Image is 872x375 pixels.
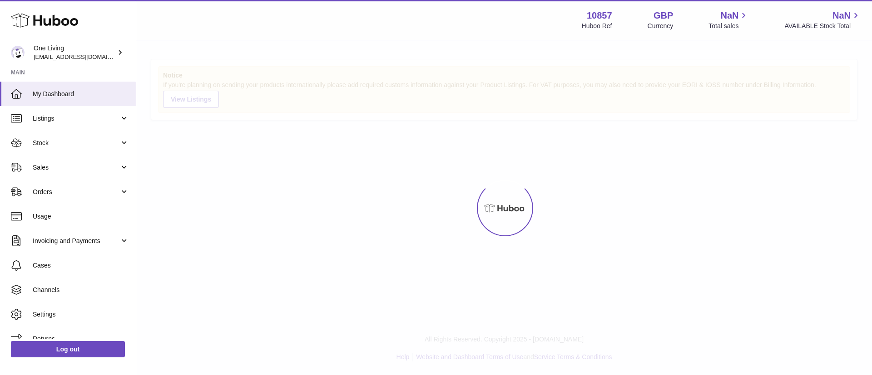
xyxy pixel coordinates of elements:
[654,10,673,22] strong: GBP
[33,310,129,319] span: Settings
[33,237,119,245] span: Invoicing and Payments
[34,53,134,60] span: [EMAIL_ADDRESS][DOMAIN_NAME]
[33,114,119,123] span: Listings
[720,10,738,22] span: NaN
[832,10,851,22] span: NaN
[11,46,25,59] img: internalAdmin-10857@internal.huboo.com
[33,261,129,270] span: Cases
[11,341,125,357] a: Log out
[708,10,749,30] a: NaN Total sales
[33,212,129,221] span: Usage
[587,10,612,22] strong: 10857
[33,188,119,196] span: Orders
[648,22,674,30] div: Currency
[582,22,612,30] div: Huboo Ref
[33,90,129,98] span: My Dashboard
[784,22,861,30] span: AVAILABLE Stock Total
[708,22,749,30] span: Total sales
[33,163,119,172] span: Sales
[784,10,861,30] a: NaN AVAILABLE Stock Total
[33,335,129,343] span: Returns
[33,139,119,147] span: Stock
[33,286,129,294] span: Channels
[34,44,115,61] div: One Living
